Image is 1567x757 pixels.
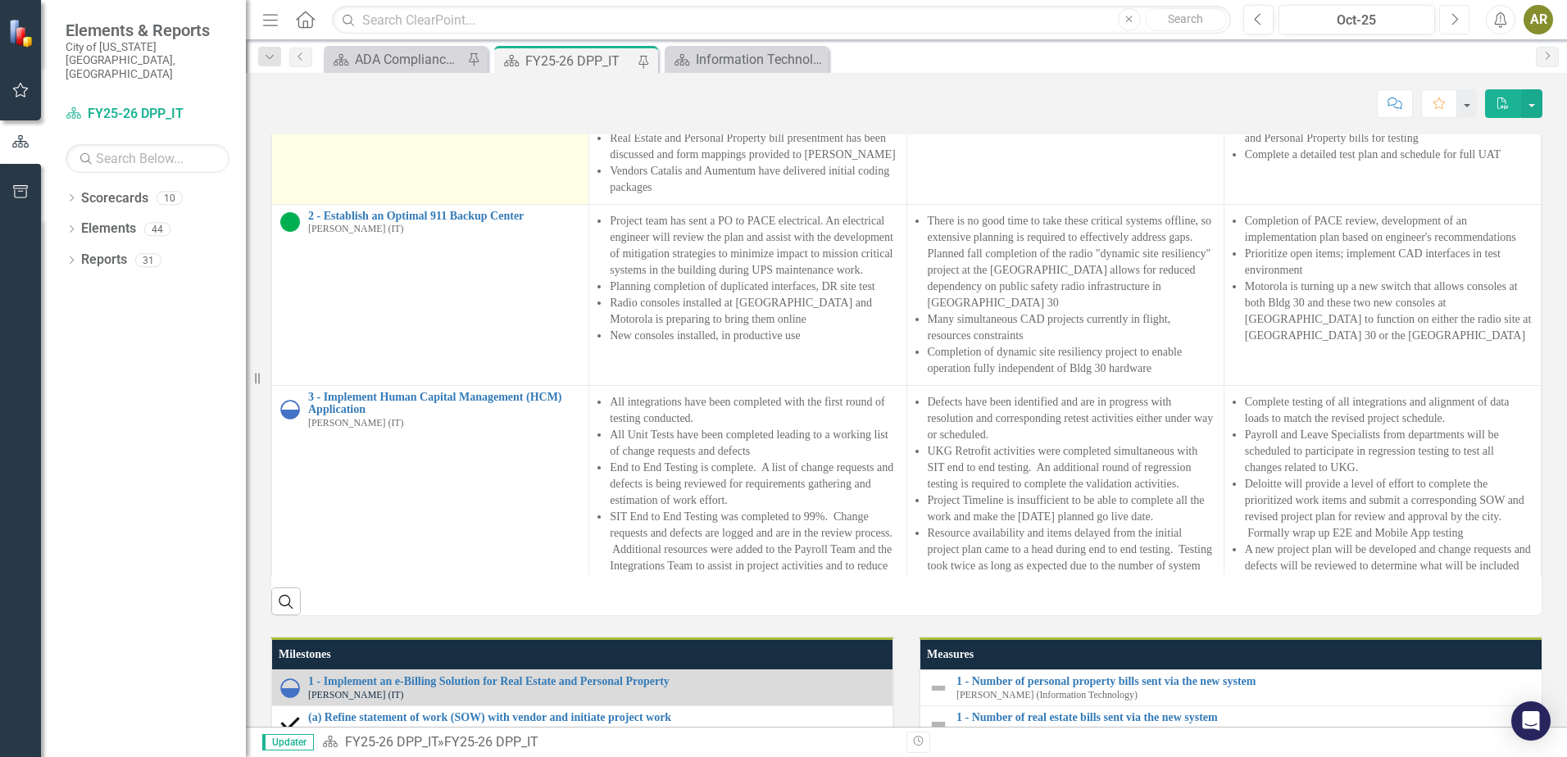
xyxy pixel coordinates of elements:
[610,328,897,344] li: New consoles installed, in productive use
[308,418,404,428] small: [PERSON_NAME] (IT)
[308,690,404,700] small: [PERSON_NAME] (IT)
[1224,205,1541,386] td: Double-Click to Edit
[272,386,589,665] td: Double-Click to Edit Right Click for Context Menu
[1245,246,1533,279] li: Prioritize open items; implement CAD interfaces in test environment
[956,690,1138,700] small: [PERSON_NAME] (Information Technology)
[928,525,1215,591] li: Resource availability and items delayed from the initial project plan came to a head during end t...
[332,6,1231,34] input: Search ClearPoint...
[1511,701,1551,741] div: Open Intercom Messenger
[1224,386,1541,665] td: Double-Click to Edit
[280,714,300,734] img: Completed
[280,212,300,232] img: On Target
[956,675,1539,687] a: 1 - Number of personal property bills sent via the new system
[928,213,1215,311] li: There is no good time to take these critical systems offline, so extensive planning is required t...
[956,726,1138,737] small: [PERSON_NAME] (Information Technology)
[262,734,314,750] span: Updater
[328,49,463,70] a: ADA Compliance Tracker
[1245,542,1533,656] li: A new project plan will be developed and change requests and defects will be reviewed to determin...
[928,443,1215,492] li: UKG Retrofit activities were completed simultaneous with SIT end to end testing. An additional ro...
[1245,279,1533,344] li: Motorola is turning up a new switch that allows consoles at both Bldg 30 and these two new consol...
[610,213,897,279] li: Project team has sent a PO to PACE electrical. An electrical engineer will review the plan and as...
[308,391,580,416] a: 3 - Implement Human Capital Management (HCM) Application
[322,733,894,752] div: »
[610,427,897,460] li: All Unit Tests have been completed leading to a working list of change requests and defects
[610,163,897,196] li: Vendors Catalis and Aumentum have delivered initial coding packages
[66,144,229,173] input: Search Below...
[135,253,161,267] div: 31
[81,189,148,208] a: Scorecards
[610,394,897,427] li: All integrations have been completed with the first round of testing conducted.
[1284,11,1429,30] div: Oct-25
[272,706,893,742] td: Double-Click to Edit Right Click for Context Menu
[1279,5,1435,34] button: Oct-25
[280,678,300,698] img: In Progress
[610,130,897,163] li: Real Estate and Personal Property bill presentment has been discussed and form mappings provided ...
[66,20,229,40] span: Elements & Reports
[1245,427,1533,476] li: Payroll and Leave Specialists from departments will be scheduled to participate in regression tes...
[928,344,1215,377] li: Completion of dynamic site resiliency project to enable operation fully independent of Bldg 30 ha...
[308,726,489,737] small: [PERSON_NAME] (Information Technology)
[696,49,824,70] div: Information Technology
[272,205,589,386] td: Double-Click to Edit Right Click for Context Menu
[308,224,404,234] small: [PERSON_NAME] (IT)
[920,670,1548,706] td: Double-Click to Edit Right Click for Context Menu
[355,49,463,70] div: ADA Compliance Tracker
[157,191,183,205] div: 10
[610,509,897,640] li: SIT End to End Testing was completed to 99%. Change requests and defects are logged and are in th...
[144,222,170,236] div: 44
[308,210,580,222] a: 2 - Establish an Optimal 911 Backup Center
[1145,8,1227,31] button: Search
[66,105,229,124] a: FY25-26 DPP_IT
[956,711,1539,723] a: 1 - Number of real estate bills sent via the new system
[610,279,897,295] li: Planning completion of duplicated interfaces, DR site test
[272,670,893,706] td: Double-Click to Edit Right Click for Context Menu
[8,18,37,47] img: ClearPoint Strategy
[308,675,884,687] a: 1 - Implement an e-Billing Solution for Real Estate and Personal Property
[906,205,1224,386] td: Double-Click to Edit
[525,51,634,71] div: FY25-26 DPP_IT
[1524,5,1553,34] button: AR
[928,394,1215,443] li: Defects have been identified and are in progress with resolution and corresponding retest activit...
[589,386,906,665] td: Double-Click to Edit
[928,311,1215,344] li: Many simultaneous CAD projects currently in flight, resources constraints
[1245,476,1533,542] li: Deloitte will provide a level of effort to complete the prioritized work items and submit a corre...
[308,711,884,723] a: (a) Refine statement of work (SOW) with vendor and initiate project work
[66,40,229,80] small: City of [US_STATE][GEOGRAPHIC_DATA], [GEOGRAPHIC_DATA]
[610,460,897,509] li: End to End Testing is complete. A list of change requests and defects is being reviewed for requi...
[929,714,948,734] img: Not Defined
[280,400,300,419] img: In Progress
[1245,394,1533,427] li: Complete testing of all integrations and alignment of data loads to match the revised project sch...
[81,220,136,238] a: Elements
[345,734,438,750] a: FY25-26 DPP_IT
[1245,213,1533,246] li: Completion of PACE review, development of an implementation plan based on engineer's recommendations
[589,205,906,386] td: Double-Click to Edit
[920,706,1548,742] td: Double-Click to Edit Right Click for Context Menu
[1245,147,1533,163] li: Complete a detailed test plan and schedule for full UAT
[444,734,538,750] div: FY25-26 DPP_IT
[1168,12,1203,25] span: Search
[81,251,127,270] a: Reports
[610,295,897,328] li: Radio consoles installed at [GEOGRAPHIC_DATA] and Motorola is preparing to bring them online
[929,678,948,698] img: Not Defined
[669,49,824,70] a: Information Technology
[906,386,1224,665] td: Double-Click to Edit
[928,492,1215,525] li: Project Timeline is insufficient to be able to complete all the work and make the [DATE] planned ...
